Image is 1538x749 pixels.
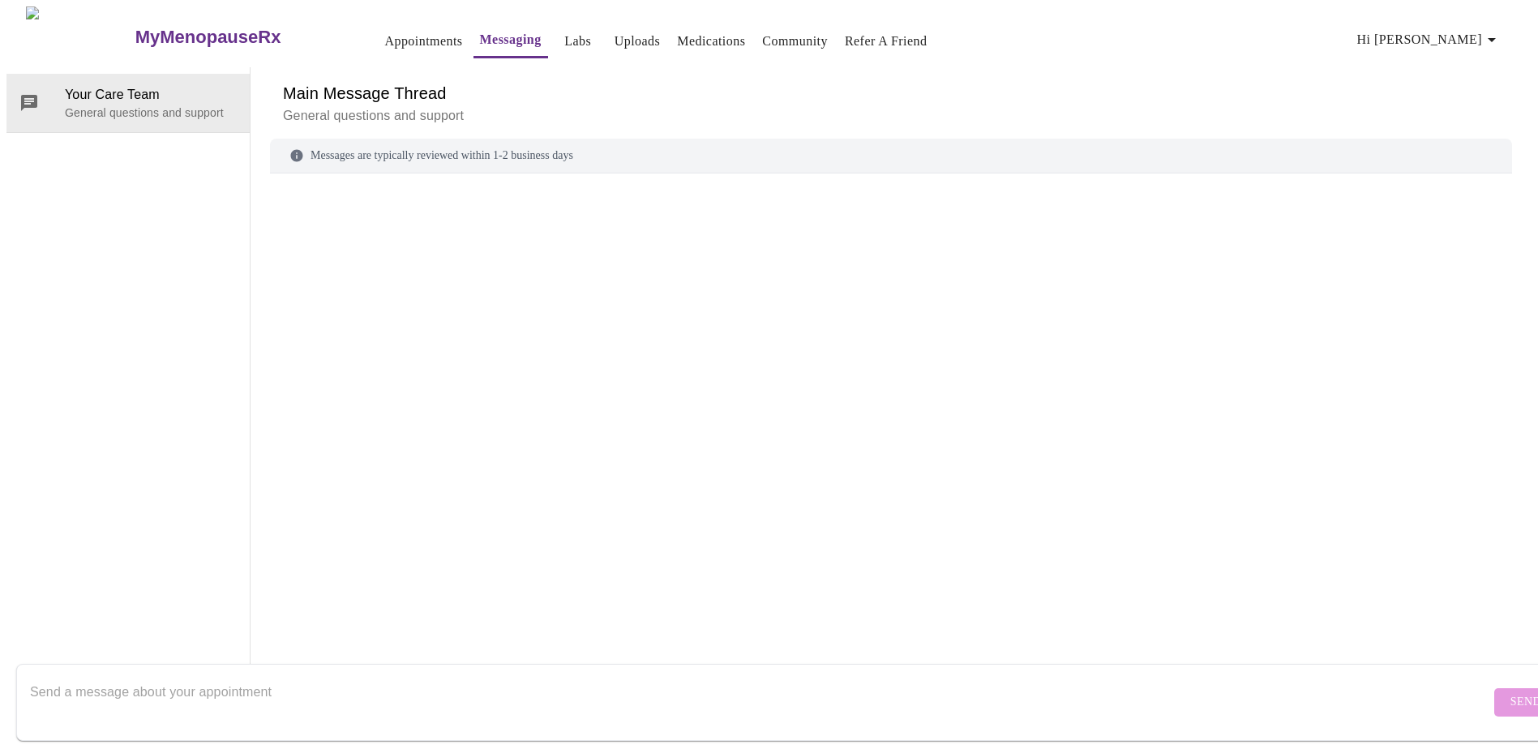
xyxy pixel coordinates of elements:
button: Labs [552,25,604,58]
a: Refer a Friend [845,30,928,53]
button: Hi [PERSON_NAME] [1351,24,1508,56]
h6: Main Message Thread [283,80,1499,106]
a: Labs [564,30,591,53]
a: Messaging [480,28,542,51]
div: Messages are typically reviewed within 1-2 business days [270,139,1512,173]
button: Community [756,25,834,58]
img: MyMenopauseRx Logo [26,6,133,67]
button: Uploads [608,25,667,58]
span: Your Care Team [65,85,237,105]
h3: MyMenopauseRx [135,27,281,48]
button: Appointments [378,25,469,58]
div: Your Care TeamGeneral questions and support [6,74,250,132]
p: General questions and support [65,105,237,121]
button: Medications [670,25,752,58]
button: Refer a Friend [838,25,934,58]
a: MyMenopauseRx [133,9,345,66]
p: General questions and support [283,106,1499,126]
a: Medications [677,30,745,53]
button: Messaging [473,24,548,58]
a: Community [762,30,828,53]
textarea: Send a message about your appointment [30,676,1490,728]
a: Uploads [615,30,661,53]
span: Hi [PERSON_NAME] [1357,28,1502,51]
a: Appointments [384,30,462,53]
